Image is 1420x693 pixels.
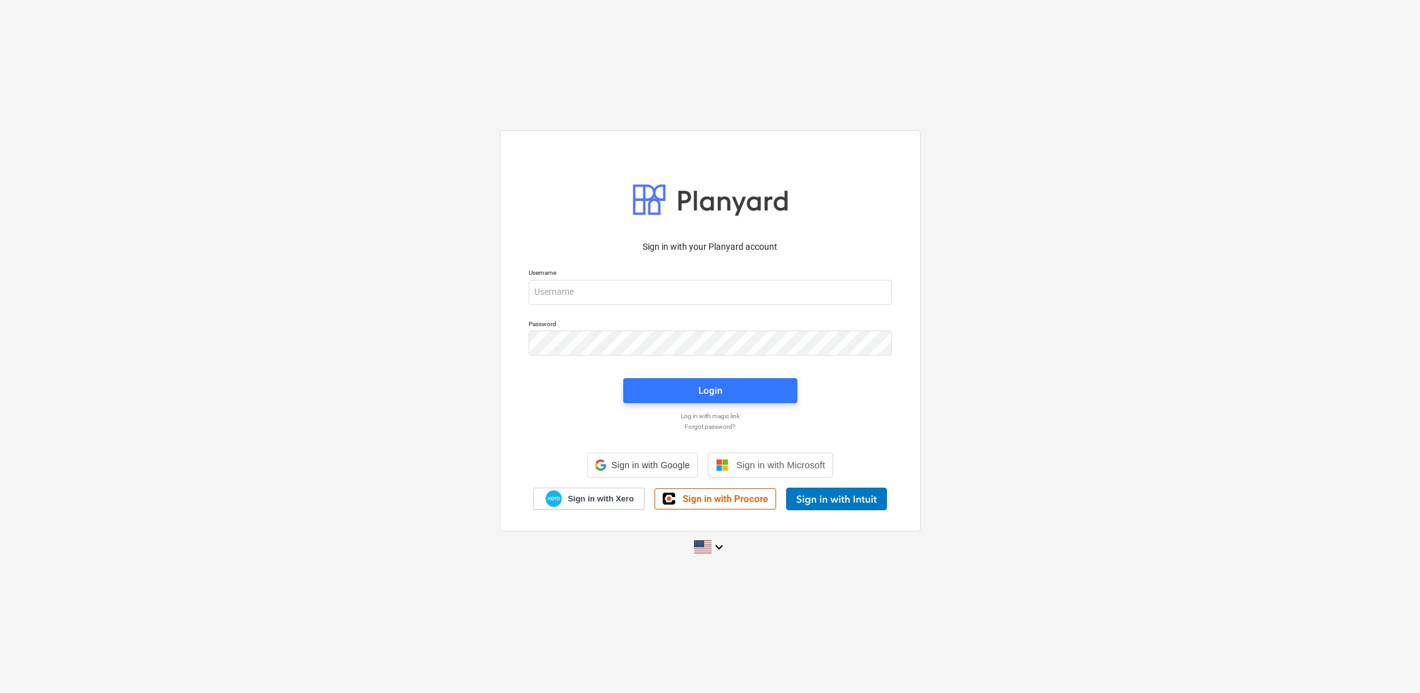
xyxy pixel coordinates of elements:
a: Sign in with Xero [533,488,645,510]
p: Sign in with your Planyard account [529,240,892,254]
img: Microsoft logo [716,459,728,471]
a: Sign in with Procore [655,488,776,510]
a: Log in with magic link [522,412,898,420]
img: Xero logo [546,490,562,507]
p: Password [529,320,892,331]
button: Login [623,378,797,403]
i: keyboard_arrow_down [712,540,727,555]
input: Username [529,280,892,305]
a: Forgot password? [522,423,898,431]
span: Sign in with Xero [567,493,633,505]
div: Sign in with Google [587,453,698,478]
span: Sign in with Procore [683,493,768,505]
span: Sign in with Microsoft [736,459,825,470]
span: Sign in with Google [611,460,690,470]
p: Username [529,269,892,279]
div: Login [698,382,722,399]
